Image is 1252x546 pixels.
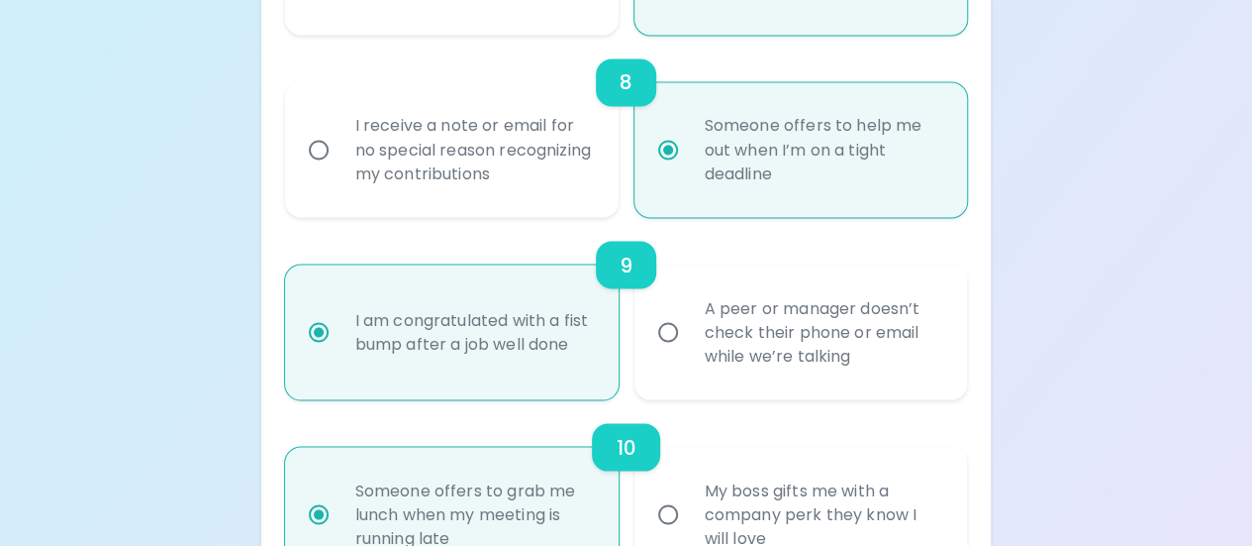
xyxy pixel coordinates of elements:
h6: 9 [620,249,632,280]
div: A peer or manager doesn’t check their phone or email while we’re talking [689,273,957,391]
h6: 10 [616,431,635,463]
div: choice-group-check [285,217,968,399]
h6: 8 [620,66,632,98]
div: I receive a note or email for no special reason recognizing my contributions [339,90,608,209]
div: choice-group-check [285,35,968,217]
div: I am congratulated with a fist bump after a job well done [339,284,608,380]
div: Someone offers to help me out when I’m on a tight deadline [689,90,957,209]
